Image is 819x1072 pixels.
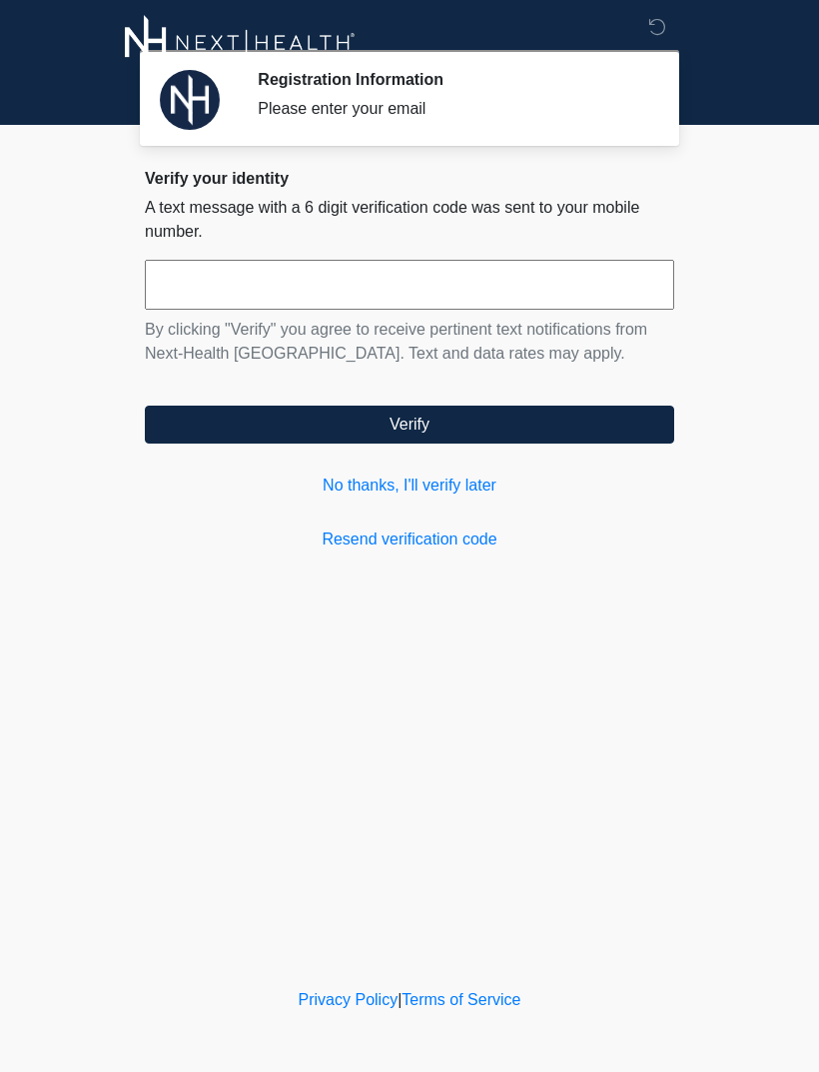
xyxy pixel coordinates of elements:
a: Privacy Policy [299,991,399,1008]
h2: Verify your identity [145,169,674,188]
p: A text message with a 6 digit verification code was sent to your mobile number. [145,196,674,244]
img: Agent Avatar [160,70,220,130]
button: Verify [145,406,674,444]
p: By clicking "Verify" you agree to receive pertinent text notifications from Next-Health [GEOGRAPH... [145,318,674,366]
a: No thanks, I'll verify later [145,474,674,498]
a: | [398,991,402,1008]
a: Resend verification code [145,528,674,551]
div: Please enter your email [258,97,644,121]
a: Terms of Service [402,991,520,1008]
img: Next-Health Woodland Hills Logo [125,15,356,70]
